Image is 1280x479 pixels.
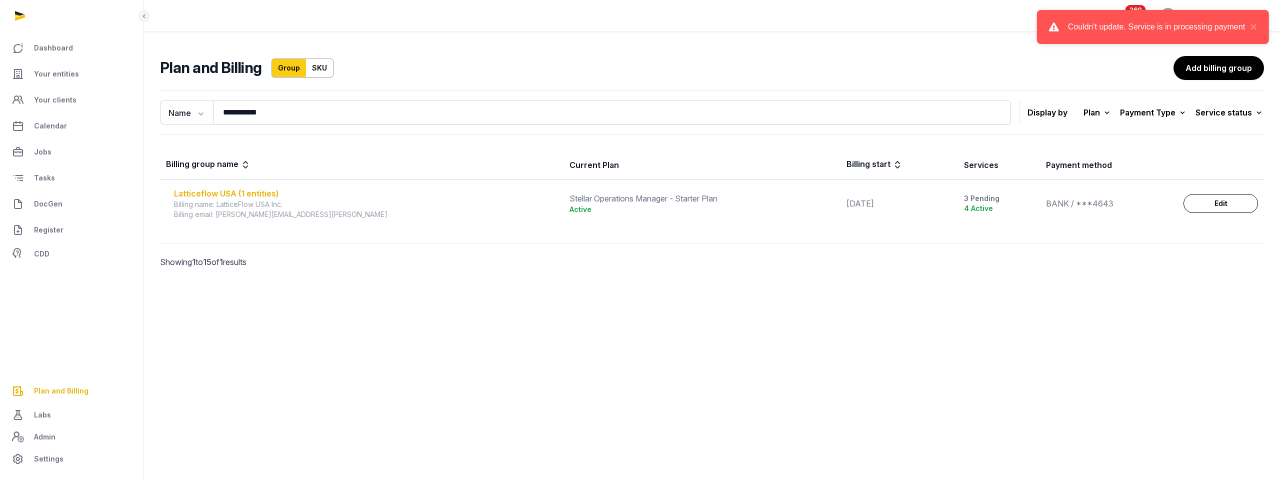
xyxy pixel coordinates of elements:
div: Payment method [1046,159,1112,171]
a: Edit [1183,194,1258,213]
a: Labs [8,403,135,427]
span: Your clients [34,94,76,106]
span: CDD [34,248,49,260]
a: Dashboard [8,36,135,60]
a: DocGen [8,192,135,216]
a: Group [271,58,306,77]
span: Your entities [34,68,79,80]
div: Latticeflow USA (1 entities) [174,187,557,199]
span: Calendar [34,120,67,132]
span: Settings [34,453,63,465]
div: Services [964,159,998,171]
a: Settings [8,447,135,471]
div: 4 Active [964,203,1034,213]
a: CDD [8,244,135,264]
div: Billing email: [PERSON_NAME][EMAIL_ADDRESS][PERSON_NAME] [174,209,557,219]
span: DocGen [34,198,62,210]
a: Calendar [8,114,135,138]
span: Tasks [34,172,55,184]
p: Display by [1027,104,1067,120]
a: Plan and Billing [8,379,135,403]
button: Name [160,100,213,124]
h2: Plan and Billing [160,58,261,77]
div: Billing name: LatticeFlow USA Inc. [174,199,557,209]
div: 3 Pending [964,193,1034,203]
span: Labs [34,409,51,421]
td: [DATE] [840,179,958,228]
div: Billing group name [166,158,250,172]
span: 260 [1125,5,1146,15]
a: SKU [306,58,333,77]
span: Plan and Billing [34,385,88,397]
span: Jobs [34,146,51,158]
a: Register [8,218,135,242]
span: [PERSON_NAME] [1184,10,1242,22]
span: Register [34,224,63,236]
div: Current Plan [569,159,619,171]
a: Admin [8,427,135,447]
span: 1 [219,257,223,267]
div: Service status [1195,105,1264,119]
div: Stellar Operations Manager - Starter Plan [569,192,834,204]
a: Add billing group [1173,56,1264,80]
span: Dashboard [34,42,73,54]
div: Plan [1083,105,1112,119]
span: HF [1164,13,1172,19]
span: Admin [34,431,55,443]
div: Active [569,204,834,214]
a: Your clients [8,88,135,112]
a: Tasks [8,166,135,190]
p: Showing to of results [160,244,424,280]
div: Payment Type [1120,105,1187,119]
span: 15 [203,257,211,267]
div: Billing start [846,158,902,172]
a: Jobs [8,140,135,164]
span: 1 [192,257,195,267]
a: Your entities [8,62,135,86]
button: HF [1160,8,1176,24]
